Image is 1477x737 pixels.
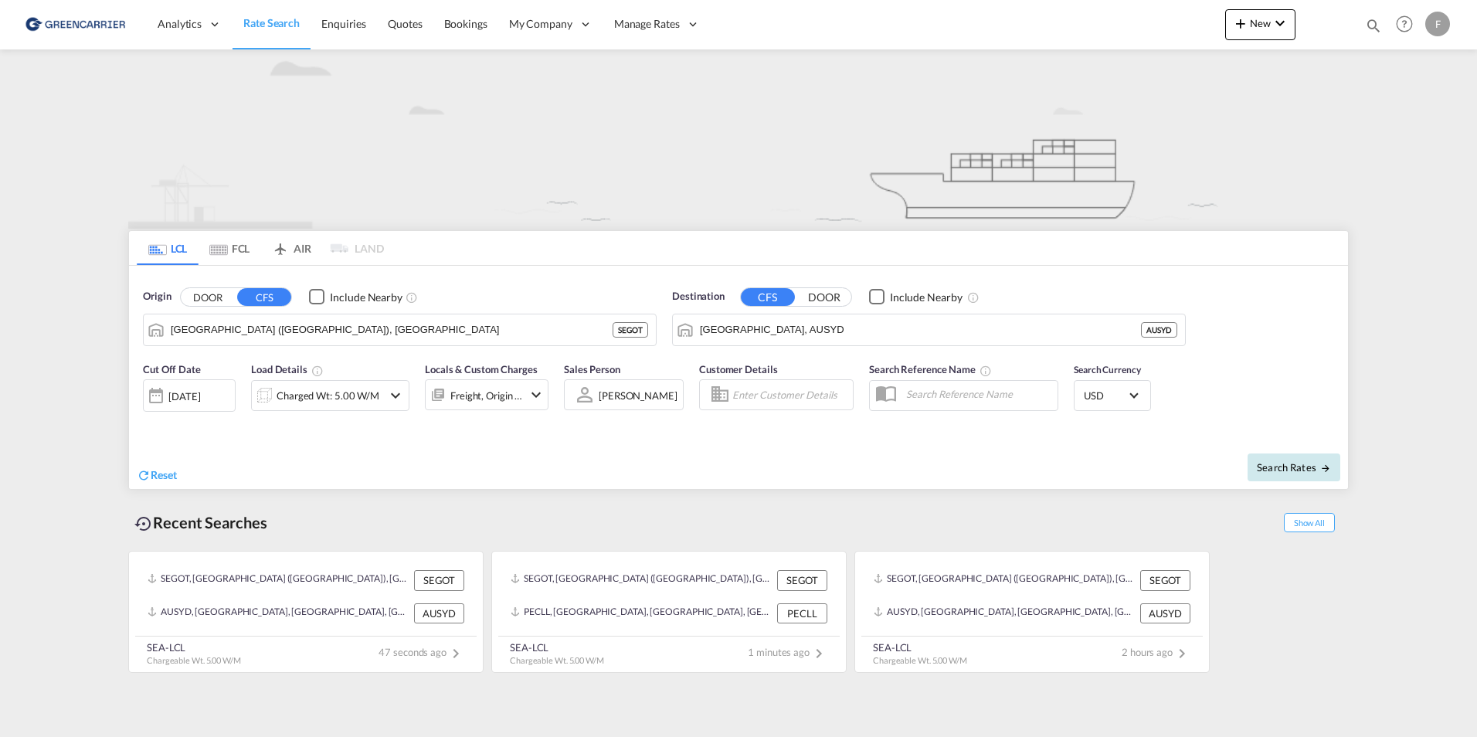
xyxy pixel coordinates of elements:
div: SEGOT [777,570,827,590]
span: Destination [672,289,725,304]
md-icon: icon-plus 400-fg [1231,14,1250,32]
recent-search-card: SEGOT, [GEOGRAPHIC_DATA] ([GEOGRAPHIC_DATA]), [GEOGRAPHIC_DATA], [GEOGRAPHIC_DATA], [GEOGRAPHIC_D... [854,551,1210,673]
input: Search Reference Name [898,382,1058,406]
div: SEA-LCL [510,640,604,654]
button: DOOR [181,288,235,306]
md-tab-item: FCL [199,231,260,265]
span: My Company [509,16,572,32]
md-pagination-wrapper: Use the left and right arrow keys to navigate between tabs [137,231,384,265]
div: SEGOT, Gothenburg (Goteborg), Sweden, Northern Europe, Europe [511,570,773,590]
div: icon-refreshReset [137,467,177,484]
md-select: Sales Person: Filip Pehrsson [597,384,679,406]
md-input-container: Gothenburg (Goteborg), SEGOT [144,314,656,345]
div: SEGOT [1140,570,1190,590]
div: AUSYD [414,603,464,623]
span: New [1231,17,1289,29]
md-icon: icon-arrow-right [1320,463,1331,474]
span: Sales Person [564,363,620,375]
button: Search Ratesicon-arrow-right [1248,453,1340,481]
span: Chargeable Wt. 5.00 W/M [510,655,604,665]
div: F [1425,12,1450,36]
div: Charged Wt: 5.00 W/Micon-chevron-down [251,380,409,411]
div: PECLL [777,603,827,623]
div: Freight Origin Destinationicon-chevron-down [425,379,548,410]
span: Search Rates [1257,461,1331,474]
span: Reset [151,468,177,481]
div: Recent Searches [128,505,273,540]
recent-search-card: SEGOT, [GEOGRAPHIC_DATA] ([GEOGRAPHIC_DATA]), [GEOGRAPHIC_DATA], [GEOGRAPHIC_DATA], [GEOGRAPHIC_D... [128,551,484,673]
div: SEA-LCL [147,640,241,654]
span: Chargeable Wt. 5.00 W/M [873,655,967,665]
md-icon: Chargeable Weight [311,365,324,377]
div: [DATE] [168,389,200,403]
input: Search by Port [700,318,1141,341]
span: Bookings [444,17,487,30]
button: icon-plus 400-fgNewicon-chevron-down [1225,9,1295,40]
div: AUSYD [1140,603,1190,623]
div: AUSYD [1141,322,1177,338]
span: 1 minutes ago [748,646,828,658]
div: [PERSON_NAME] [599,389,677,402]
input: Enter Customer Details [732,383,848,406]
md-icon: icon-chevron-right [810,644,828,663]
span: Show All [1284,513,1335,532]
div: SEGOT [414,570,464,590]
md-icon: icon-chevron-down [386,386,405,405]
span: 47 seconds ago [379,646,465,658]
span: Help [1391,11,1418,37]
span: Analytics [158,16,202,32]
div: Help [1391,11,1425,39]
md-icon: icon-magnify [1365,17,1382,34]
img: new-LCL.png [128,49,1349,229]
span: Search Reference Name [869,363,992,375]
md-icon: icon-backup-restore [134,515,153,533]
md-icon: icon-chevron-right [446,644,465,663]
span: USD [1084,389,1127,402]
md-tab-item: AIR [260,231,322,265]
span: Origin [143,289,171,304]
md-icon: icon-chevron-right [1173,644,1191,663]
div: Origin DOOR CFS Checkbox No InkUnchecked: Ignores neighbouring ports when fetching rates.Checked ... [129,266,1348,489]
span: Search Currency [1074,364,1141,375]
span: Customer Details [699,363,777,375]
md-input-container: Sydney, AUSYD [673,314,1185,345]
button: CFS [237,288,291,306]
md-checkbox: Checkbox No Ink [309,289,402,305]
md-icon: icon-refresh [137,468,151,482]
div: AUSYD, Sydney, Australia, Oceania, Oceania [874,603,1136,623]
div: Charged Wt: 5.00 W/M [277,385,379,406]
md-icon: Unchecked: Ignores neighbouring ports when fetching rates.Checked : Includes neighbouring ports w... [967,291,980,304]
md-datepicker: Select [143,410,154,431]
div: SEGOT, Gothenburg (Goteborg), Sweden, Northern Europe, Europe [148,570,410,590]
button: CFS [741,288,795,306]
md-tab-item: LCL [137,231,199,265]
span: Quotes [388,17,422,30]
div: [DATE] [143,379,236,412]
md-icon: Unchecked: Ignores neighbouring ports when fetching rates.Checked : Includes neighbouring ports w... [406,291,418,304]
md-icon: icon-chevron-down [1271,14,1289,32]
span: Cut Off Date [143,363,201,375]
div: Include Nearby [890,290,963,305]
md-icon: Your search will be saved by the below given name [980,365,992,377]
md-select: Select Currency: $ USDUnited States Dollar [1082,384,1143,406]
md-icon: icon-chevron-down [527,385,545,404]
md-checkbox: Checkbox No Ink [869,289,963,305]
span: Rate Search [243,16,300,29]
span: Chargeable Wt. 5.00 W/M [147,655,241,665]
input: Search by Port [171,318,613,341]
span: Load Details [251,363,324,375]
recent-search-card: SEGOT, [GEOGRAPHIC_DATA] ([GEOGRAPHIC_DATA]), [GEOGRAPHIC_DATA], [GEOGRAPHIC_DATA], [GEOGRAPHIC_D... [491,551,847,673]
div: PECLL, Callao, Peru, South America, Americas [511,603,773,623]
span: 2 hours ago [1122,646,1191,658]
div: icon-magnify [1365,17,1382,40]
div: SEA-LCL [873,640,967,654]
div: Include Nearby [330,290,402,305]
md-icon: icon-airplane [271,239,290,251]
div: SEGOT [613,322,648,338]
button: DOOR [797,288,851,306]
span: Manage Rates [614,16,680,32]
div: AUSYD, Sydney, Australia, Oceania, Oceania [148,603,410,623]
div: Freight Origin Destination [450,385,523,406]
div: SEGOT, Gothenburg (Goteborg), Sweden, Northern Europe, Europe [874,570,1136,590]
